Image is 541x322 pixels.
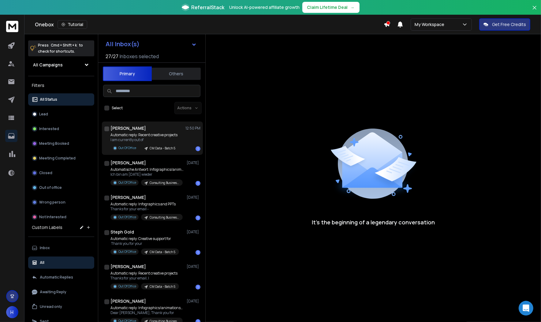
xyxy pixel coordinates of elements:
h1: [PERSON_NAME] [110,298,146,304]
button: Lead [28,108,94,120]
p: Not Interested [39,215,66,219]
button: Meeting Booked [28,137,94,150]
p: Out Of Office [118,249,136,254]
p: Press to check for shortcuts. [38,42,83,54]
p: Closed [39,170,52,175]
button: Out of office [28,182,94,194]
p: Thanks for your email - [110,207,183,212]
span: → [350,4,355,10]
h1: Steph Gold [110,229,134,235]
p: CM Data - Batch 5 [150,284,175,289]
button: Meeting Completed [28,152,94,164]
p: Unread only [40,304,62,309]
div: 1 [196,250,200,255]
p: [DATE] [187,299,200,304]
p: Automatic reply: Infographics and PPTs [110,202,183,207]
p: [DATE] [187,195,200,200]
p: Awaiting Reply [40,290,66,294]
p: My Workspace [415,21,447,28]
button: Others [152,67,201,80]
p: Out Of Office [118,284,136,289]
button: Awaiting Reply [28,286,94,298]
p: Thanks for your email, I [110,276,179,281]
h3: Inboxes selected [120,53,159,60]
span: ReferralStack [192,4,225,11]
p: Out Of Office [118,215,136,219]
p: [DATE] [187,230,200,234]
h1: [PERSON_NAME] [110,125,146,131]
h1: All Inbox(s) [106,41,140,47]
button: All Campaigns [28,59,94,71]
p: Get Free Credits [492,21,526,28]
button: Not Interested [28,211,94,223]
h3: Custom Labels [32,224,62,230]
button: Closed [28,167,94,179]
button: Wrong person [28,196,94,208]
button: Close banner [531,4,539,18]
button: Automatic Replies [28,271,94,283]
p: Automatische Antwort: Infographics/animations/PPTs for KPMG, [110,167,184,172]
div: Open Intercom Messenger [519,301,533,316]
p: Automatic reply: Recent creative projects [110,133,179,137]
p: 12:50 PM [185,126,200,131]
h1: All Campaigns [33,62,63,68]
p: Wrong person [39,200,65,205]
p: Meeting Booked [39,141,69,146]
p: Thank you for your [110,241,179,246]
h3: Filters [28,81,94,90]
button: Claim Lifetime Deal→ [302,2,360,13]
p: Ich bin am [DATE] wieder [110,172,184,177]
button: H [6,306,18,318]
p: Consulting Businesses [150,181,179,185]
p: [DATE] [187,160,200,165]
button: All Inbox(s) [101,38,202,50]
p: All [40,260,44,265]
button: Tutorial [58,20,87,29]
button: Inbox [28,242,94,254]
span: 27 / 27 [106,53,118,60]
p: Automatic Replies [40,275,73,280]
div: 1 [196,181,200,186]
button: All Status [28,93,94,106]
p: CM Data - Batch 5 [150,250,175,254]
p: Out of office [39,185,62,190]
button: Get Free Credits [479,18,530,31]
button: Interested [28,123,94,135]
p: Unlock AI-powered affiliate growth [229,4,300,10]
p: CM Data - Batch 5 [150,146,175,151]
button: Unread only [28,301,94,313]
span: Cmd + Shift + k [50,42,78,49]
p: Lead [39,112,48,117]
button: All [28,256,94,269]
div: 1 [196,146,200,151]
p: I am currently out of [110,137,179,142]
p: Interested [39,126,59,131]
div: 1 [196,285,200,290]
p: [DATE] [187,264,200,269]
h1: [PERSON_NAME] [110,194,146,200]
p: Automatic reply: Creative support for [110,236,179,241]
label: Select [112,106,123,110]
p: Consulting Businesses [150,215,179,220]
p: Inbox [40,245,50,250]
h1: [PERSON_NAME] [110,160,146,166]
button: Primary [103,66,152,81]
p: Automatic reply: Recent creative projects [110,271,179,276]
p: Automatic reply: Infographics/animations/PPTs for [110,305,184,310]
p: Out Of Office [118,146,136,150]
p: Out Of Office [118,180,136,185]
p: It’s the beginning of a legendary conversation [312,218,435,227]
h1: [PERSON_NAME] [110,264,146,270]
p: Dear [PERSON_NAME], Thank you for [110,310,184,315]
p: Meeting Completed [39,156,76,161]
div: 1 [196,215,200,220]
p: All Status [40,97,57,102]
div: Onebox [35,20,384,29]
